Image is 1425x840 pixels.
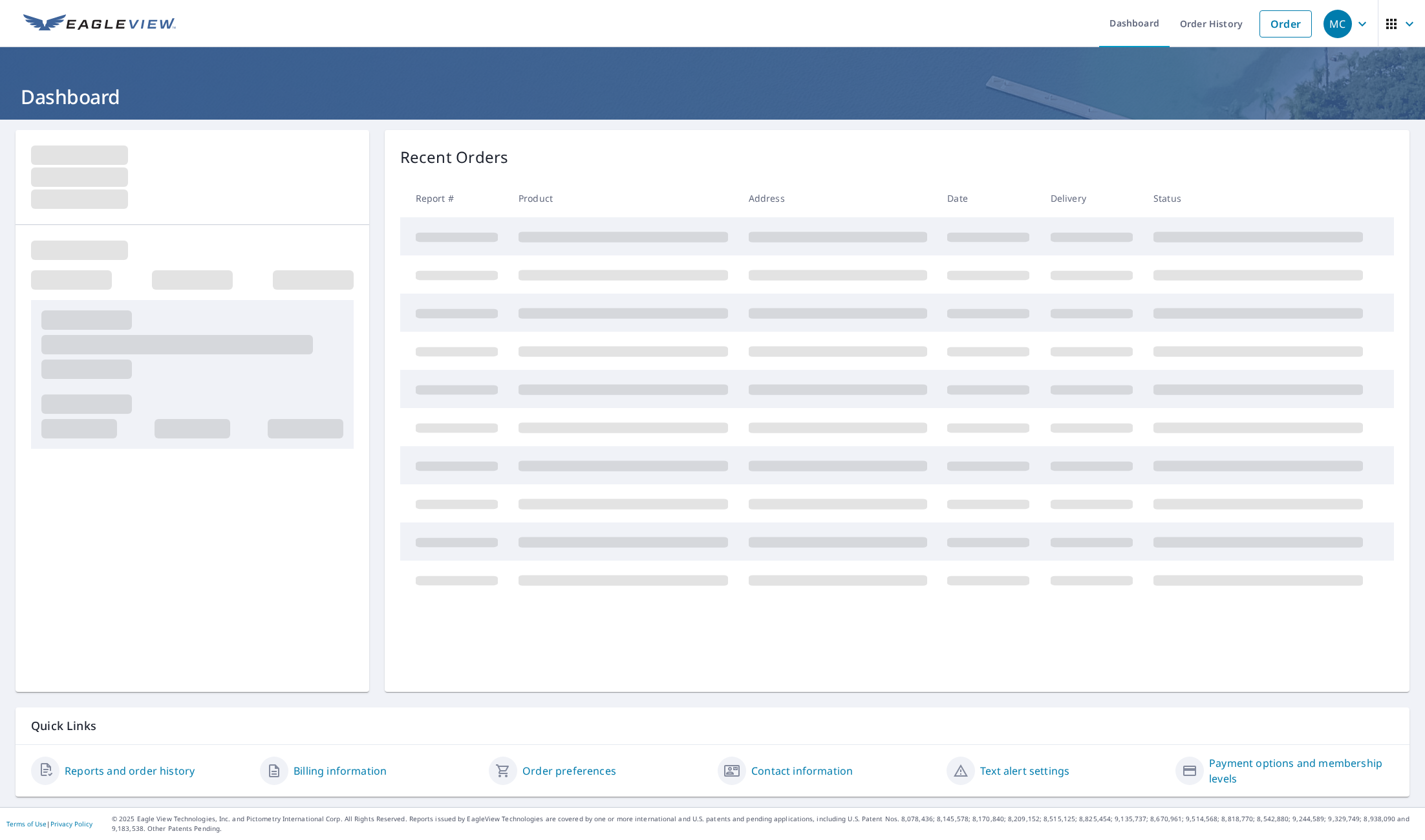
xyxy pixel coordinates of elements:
[522,763,616,779] a: Order preferences
[1143,179,1373,217] th: Status
[508,179,738,217] th: Product
[6,820,92,828] p: |
[1209,755,1394,786] a: Payment options and membership levels
[400,179,508,217] th: Report #
[50,819,92,828] a: Privacy Policy
[1040,179,1143,217] th: Delivery
[738,179,937,217] th: Address
[751,763,853,779] a: Contact information
[294,763,387,779] a: Billing information
[6,819,47,828] a: Terms of Use
[937,179,1040,217] th: Date
[112,814,1419,834] p: © 2025 Eagle View Technologies, Inc. and Pictometry International Corp. All Rights Reserved. Repo...
[1323,10,1352,38] div: MC
[1259,10,1312,38] a: Order
[400,145,509,169] p: Recent Orders
[980,763,1069,779] a: Text alert settings
[23,14,176,34] img: EV Logo
[16,83,1409,110] h1: Dashboard
[65,763,195,779] a: Reports and order history
[31,718,1394,734] p: Quick Links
